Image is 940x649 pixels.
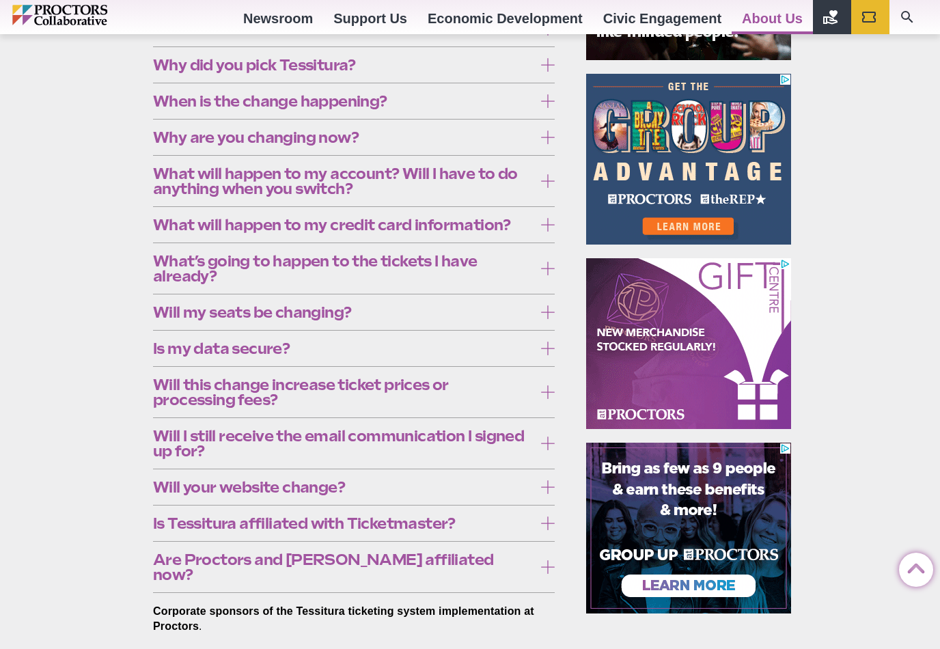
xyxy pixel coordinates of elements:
span: What will happen to my account? Will I have to do anything when you switch? [153,166,534,196]
span: What’s going to happen to the tickets I have already? [153,253,534,284]
p: . [153,604,555,634]
img: Proctors logo [12,5,166,25]
iframe: Advertisement [586,258,791,429]
span: Will your website change? [153,480,534,495]
span: What is Tessitura? [153,21,534,36]
iframe: Advertisement [586,443,791,613]
span: Will my seats be changing? [153,305,534,320]
span: What will happen to my credit card information? [153,217,534,232]
span: Are Proctors and [PERSON_NAME] affiliated now? [153,552,534,582]
span: Why did you pick Tessitura? [153,57,534,72]
span: Is Tessitura affiliated with Ticketmaster? [153,516,534,531]
strong: Corporate sponsors of the Tessitura ticketing system implementation at Proctors [153,605,534,632]
a: Back to Top [899,553,926,581]
span: Will this change increase ticket prices or processing fees? [153,377,534,407]
span: When is the change happening? [153,94,534,109]
span: Is my data secure? [153,341,534,356]
span: Will I still receive the email communication I signed up for? [153,428,534,458]
span: Why are you changing now? [153,130,534,145]
iframe: Advertisement [586,74,791,245]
